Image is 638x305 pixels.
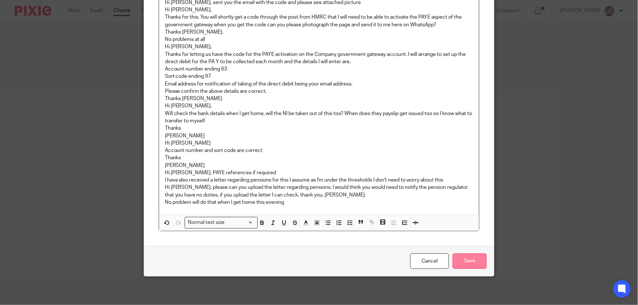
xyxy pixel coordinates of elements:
[185,217,258,228] div: Search for option
[165,65,473,73] p: Account number ending 63
[227,219,253,226] input: Search for option
[453,253,487,269] input: Save
[165,6,473,14] p: Hi [PERSON_NAME],
[165,154,473,161] p: Thanks
[165,88,473,95] p: Please confirm the above details are correct.
[165,199,473,206] p: No problem will do that when I get home this evening
[165,36,473,43] p: No problems at all
[165,132,473,140] p: [PERSON_NAME]
[165,169,473,176] p: Hi [PERSON_NAME], PAYE references if required
[165,43,473,50] p: Hi [PERSON_NAME],
[165,80,473,88] p: Email address for notification of taking of the direct debit being your email address.
[165,176,473,184] p: I have also received a letter regarding pensions for this I assume as I'm under the thresholds I ...
[165,102,473,110] p: Hi [PERSON_NAME],
[165,51,473,66] p: Thanks for letting us have the code for the PAYE activation on the Company government gateway acc...
[165,95,473,102] p: Thanks [PERSON_NAME]
[165,140,473,147] p: Hi [PERSON_NAME]
[165,162,473,169] p: [PERSON_NAME]
[165,147,473,154] p: Account number and sort code are correct
[165,125,473,132] p: Thanks
[165,110,473,125] p: Will check the bank details when I get home, will the NI be taken out of this too? When does they...
[165,73,473,80] p: Sort code ending 97
[186,219,226,226] span: Normal text size
[165,14,473,28] p: Thanks for this. You will shortly get a code through the post from HMRC that I will need to be ab...
[165,28,473,36] p: Thanks [PERSON_NAME].
[165,184,473,199] p: Hi [PERSON_NAME], please can you upload the letter regarding pensions, I would think you would ne...
[410,253,449,269] a: Cancel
